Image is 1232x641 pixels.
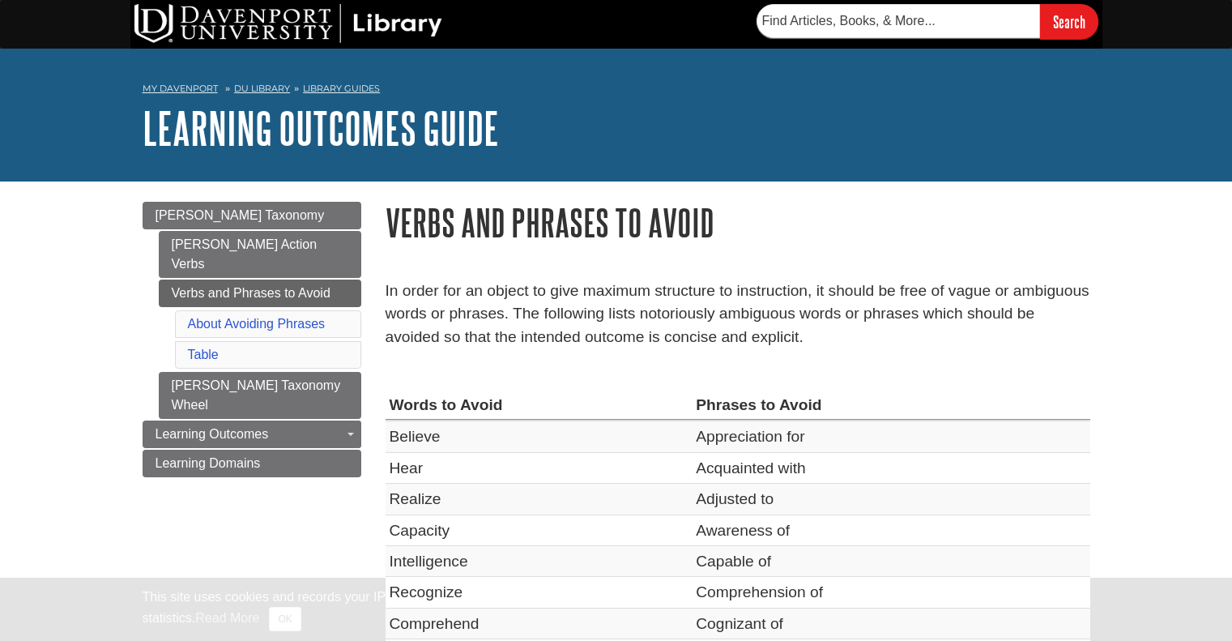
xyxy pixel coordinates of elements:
[692,390,1089,421] th: Phrases to Avoid
[386,577,693,608] td: Recognize
[692,484,1089,515] td: Adjusted to
[386,421,693,452] td: Believe
[386,515,693,545] td: Capacity
[143,103,499,153] a: Learning Outcomes Guide
[234,83,290,94] a: DU Library
[692,452,1089,483] td: Acquainted with
[386,608,693,639] td: Comprehend
[757,4,1098,39] form: Searches DU Library's articles, books, and more
[143,202,361,477] div: Guide Page Menu
[143,202,361,229] a: [PERSON_NAME] Taxonomy
[188,348,219,361] a: Table
[386,390,693,421] th: Words to Avoid
[269,607,301,631] button: Close
[195,611,259,625] a: Read More
[386,202,1090,243] h1: Verbs and Phrases to Avoid
[692,546,1089,577] td: Capable of
[156,208,325,222] span: [PERSON_NAME] Taxonomy
[386,280,1090,349] p: In order for an object to give maximum structure to instruction, it should be free of vague or am...
[692,577,1089,608] td: Comprehension of
[143,82,218,96] a: My Davenport
[143,588,1090,631] div: This site uses cookies and records your IP address for usage statistics. Additionally, we use Goo...
[143,78,1090,104] nav: breadcrumb
[156,427,269,441] span: Learning Outcomes
[692,608,1089,639] td: Cognizant of
[386,452,693,483] td: Hear
[188,317,326,331] a: About Avoiding Phrases
[303,83,380,94] a: Library Guides
[143,421,361,448] a: Learning Outcomes
[159,231,361,278] a: [PERSON_NAME] Action Verbs
[156,456,261,470] span: Learning Domains
[757,4,1040,38] input: Find Articles, Books, & More...
[159,372,361,419] a: [PERSON_NAME] Taxonomy Wheel
[143,450,361,477] a: Learning Domains
[159,280,361,307] a: Verbs and Phrases to Avoid
[134,4,442,43] img: DU Library
[386,546,693,577] td: Intelligence
[386,484,693,515] td: Realize
[1040,4,1098,39] input: Search
[692,421,1089,452] td: Appreciation for
[692,515,1089,545] td: Awareness of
